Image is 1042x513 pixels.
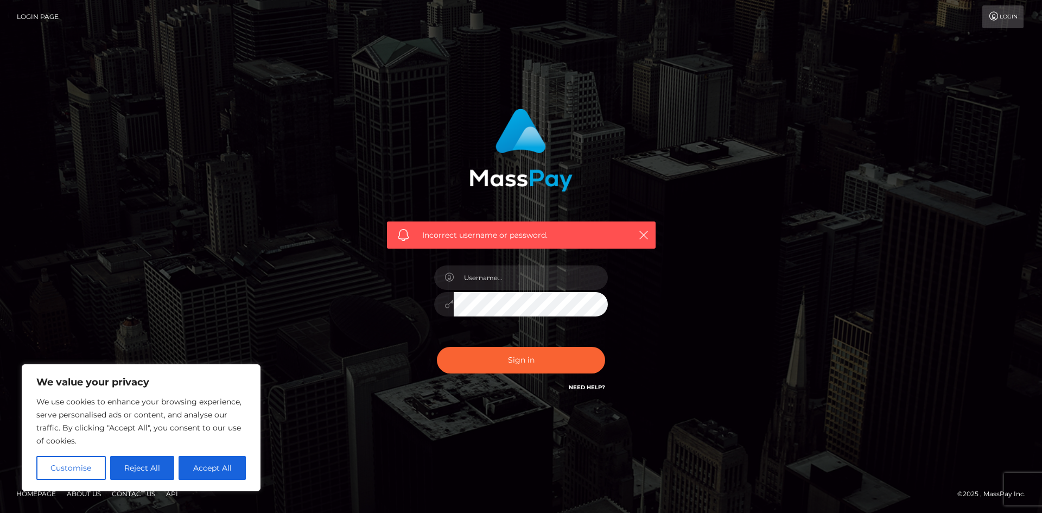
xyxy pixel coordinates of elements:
[454,265,608,290] input: Username...
[110,456,175,480] button: Reject All
[36,456,106,480] button: Customise
[162,485,182,502] a: API
[422,230,620,241] span: Incorrect username or password.
[179,456,246,480] button: Accept All
[437,347,605,373] button: Sign in
[17,5,59,28] a: Login Page
[569,384,605,391] a: Need Help?
[982,5,1024,28] a: Login
[957,488,1034,500] div: © 2025 , MassPay Inc.
[107,485,160,502] a: Contact Us
[469,109,573,192] img: MassPay Login
[36,376,246,389] p: We value your privacy
[22,364,260,491] div: We value your privacy
[36,395,246,447] p: We use cookies to enhance your browsing experience, serve personalised ads or content, and analys...
[62,485,105,502] a: About Us
[12,485,60,502] a: Homepage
